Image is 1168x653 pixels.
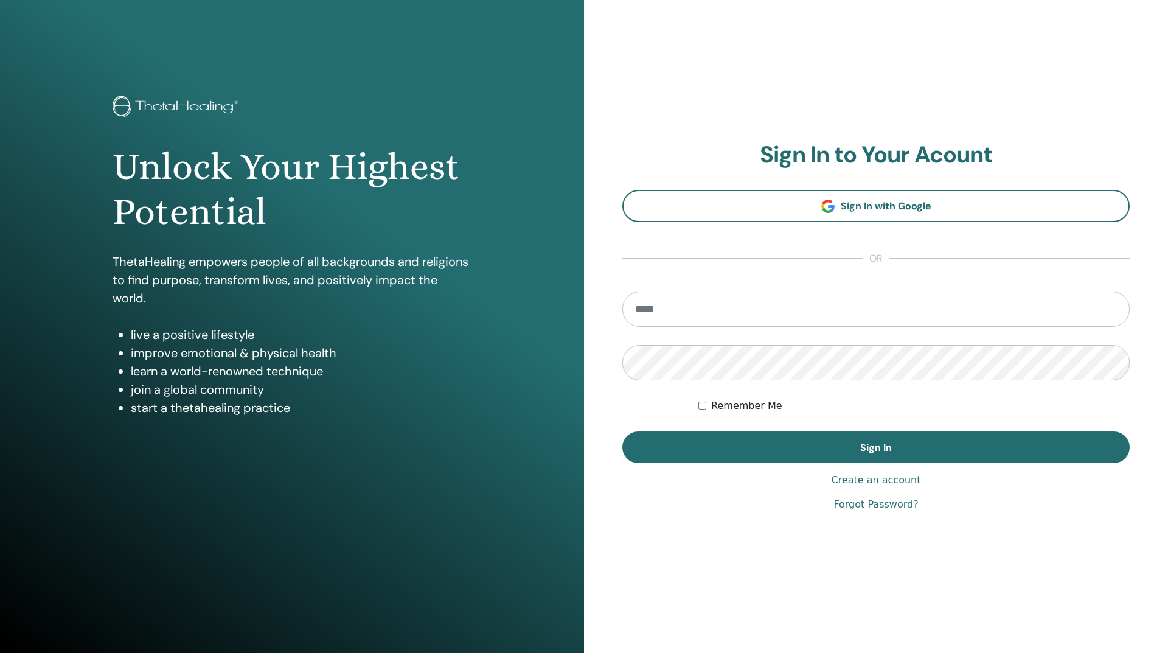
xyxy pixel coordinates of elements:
span: Sign In [860,441,892,454]
h2: Sign In to Your Acount [622,141,1130,169]
a: Sign In with Google [622,190,1130,222]
div: Keep me authenticated indefinitely or until I manually logout [698,399,1130,413]
li: start a thetahealing practice [131,399,471,417]
li: join a global community [131,380,471,399]
button: Sign In [622,431,1130,463]
label: Remember Me [711,399,782,413]
p: ThetaHealing empowers people of all backgrounds and religions to find purpose, transform lives, a... [113,253,471,307]
span: Sign In with Google [841,200,931,212]
li: learn a world-renowned technique [131,362,471,380]
h1: Unlock Your Highest Potential [113,144,471,235]
li: improve emotional & physical health [131,344,471,362]
span: or [863,251,889,266]
li: live a positive lifestyle [131,326,471,344]
a: Forgot Password? [833,497,918,512]
a: Create an account [831,473,920,487]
